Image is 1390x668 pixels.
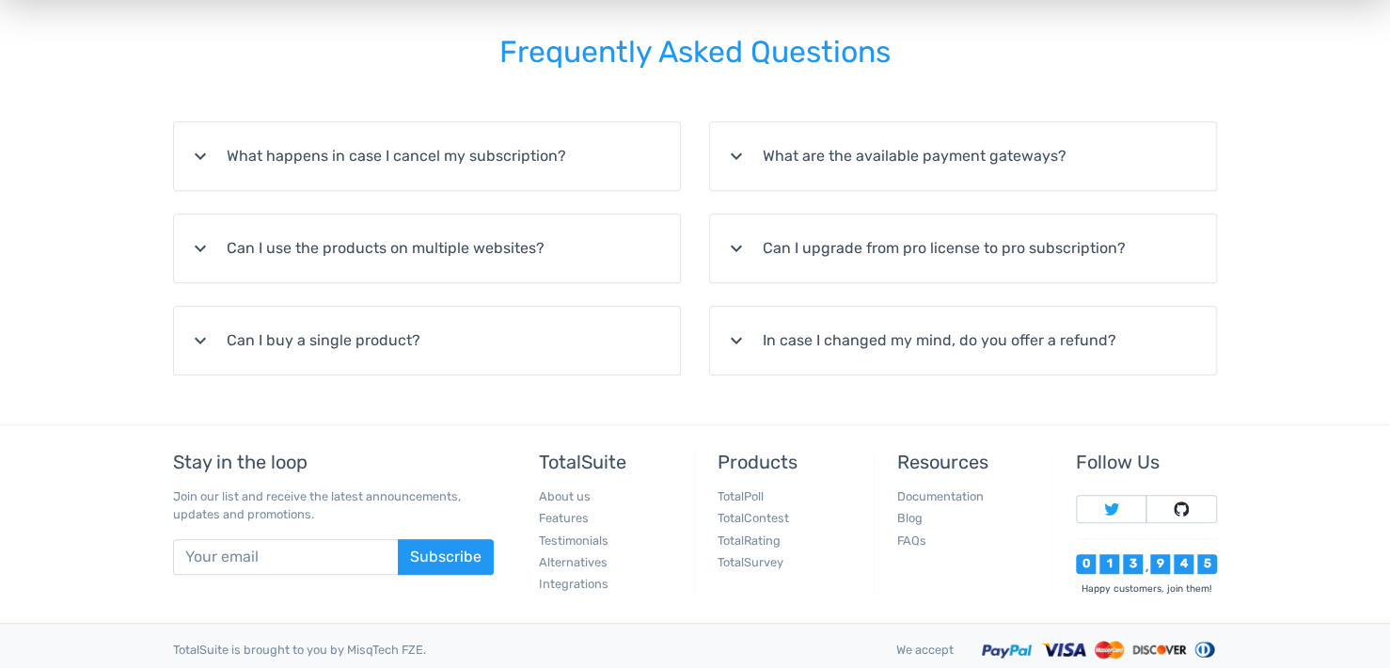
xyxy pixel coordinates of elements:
[897,489,984,503] a: Documentation
[725,237,748,260] i: expand_more
[539,555,608,569] a: Alternatives
[174,307,680,374] summary: expand_moreCan I buy a single product?
[1197,554,1217,574] div: 5
[1099,554,1119,574] div: 1
[718,452,859,472] h5: Products
[710,122,1216,190] summary: expand_moreWhat are the available payment gateways?
[882,641,968,659] div: We accept
[725,329,748,352] i: expand_more
[718,533,781,548] a: TotalRating
[718,511,789,525] a: TotalContest
[982,639,1217,660] img: Accepted payment methods
[1143,562,1150,574] div: ,
[1123,554,1143,574] div: 3
[1076,554,1096,574] div: 0
[897,452,1038,472] h5: Resources
[189,145,212,167] i: expand_more
[718,489,764,503] a: TotalPoll
[173,452,494,472] h5: Stay in the loop
[710,215,1216,282] summary: expand_moreCan I upgrade from pro license to pro subscription?
[1104,501,1119,517] img: Follow TotalSuite on Twitter
[1174,554,1193,574] div: 4
[1076,452,1217,472] h5: Follow Us
[710,307,1216,374] summary: expand_moreIn case I changed my mind, do you offer a refund?
[539,489,591,503] a: About us
[159,641,882,659] div: TotalSuite is brought to you by MisqTech FZE.
[398,539,494,575] button: Subscribe
[1076,581,1217,596] div: Happy customers, join them!
[1174,501,1189,517] img: Follow TotalSuite on Github
[173,539,399,575] input: Your email
[174,122,680,190] summary: expand_moreWhat happens in case I cancel my subscription?
[174,215,680,282] summary: expand_moreCan I use the products on multiple websites?
[897,511,923,525] a: Blog
[539,577,608,591] a: Integrations
[173,9,1217,95] h2: Frequently Asked Questions
[725,145,748,167] i: expand_more
[897,533,926,548] a: FAQs
[539,511,589,525] a: Features
[1150,554,1170,574] div: 9
[718,555,783,569] a: TotalSurvey
[539,452,680,472] h5: TotalSuite
[189,237,212,260] i: expand_more
[189,329,212,352] i: expand_more
[173,487,494,523] p: Join our list and receive the latest announcements, updates and promotions.
[539,533,608,548] a: Testimonials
